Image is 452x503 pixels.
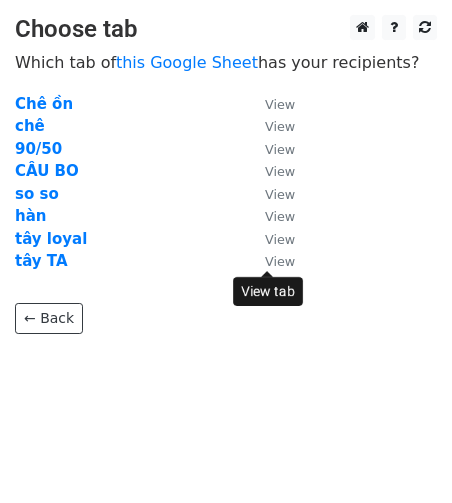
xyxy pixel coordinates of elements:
[15,162,79,180] a: CÂU BO
[15,15,437,44] h3: Choose tab
[265,142,295,157] small: View
[15,185,59,203] a: so so
[15,95,73,113] a: Chê ồn
[245,230,295,248] a: View
[265,187,295,202] small: View
[265,119,295,134] small: View
[265,232,295,247] small: View
[245,162,295,180] a: View
[15,207,46,225] a: hàn
[245,117,295,135] a: View
[15,303,83,334] a: ← Back
[15,117,45,135] a: chê
[233,277,303,306] div: View tab
[265,254,295,269] small: View
[15,140,62,158] a: 90/50
[265,209,295,224] small: View
[15,52,437,73] p: Which tab of has your recipients?
[245,252,295,270] a: View
[15,252,68,270] a: tây TA
[245,140,295,158] a: View
[245,207,295,225] a: View
[245,185,295,203] a: View
[116,53,258,72] a: this Google Sheet
[265,97,295,112] small: View
[265,164,295,179] small: View
[15,230,87,248] a: tây loyal
[245,95,295,113] a: View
